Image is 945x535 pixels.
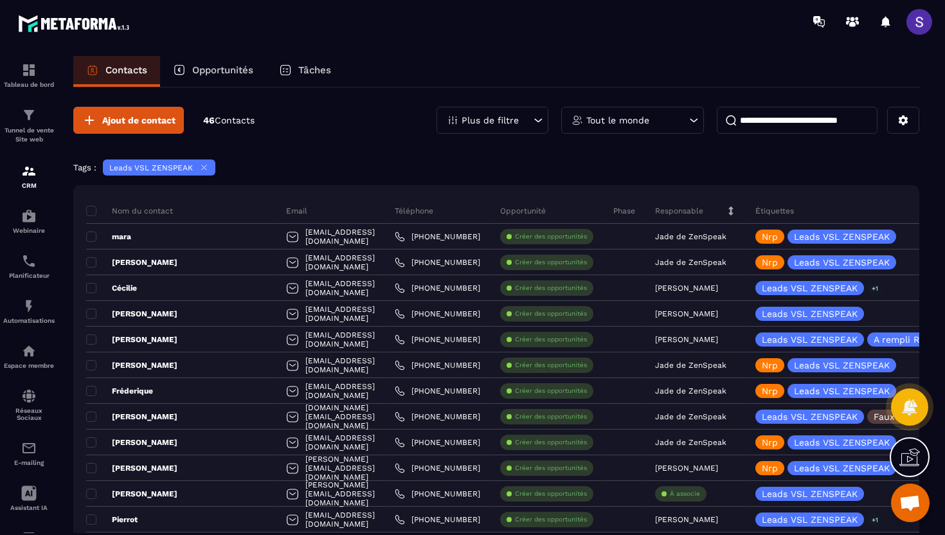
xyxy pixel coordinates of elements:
img: formation [21,62,37,78]
p: Leads VSL ZENSPEAK [762,309,858,318]
a: social-networksocial-networkRéseaux Sociaux [3,379,55,431]
p: Leads VSL ZENSPEAK [794,232,890,241]
div: Ouvrir le chat [891,484,930,522]
p: Pierrot [86,514,138,525]
p: 46 [203,114,255,127]
p: Leads VSL ZENSPEAK [794,361,890,370]
p: Jade de ZenSpeak [655,412,726,421]
p: [PERSON_NAME] [86,360,177,370]
p: Jade de ZenSpeak [655,258,726,267]
a: automationsautomationsAutomatisations [3,289,55,334]
img: formation [21,163,37,179]
p: Plus de filtre [462,116,519,125]
p: Créer des opportunités [515,335,587,344]
p: Tunnel de vente Site web [3,126,55,144]
p: Tout le monde [586,116,649,125]
p: Créer des opportunités [515,284,587,293]
p: [PERSON_NAME] [86,309,177,319]
a: [PHONE_NUMBER] [395,231,480,242]
p: [PERSON_NAME] [655,464,718,473]
p: Espace membre [3,362,55,369]
p: Nrp [762,361,778,370]
p: Jade de ZenSpeak [655,386,726,395]
a: Tâches [266,56,344,87]
a: formationformationTunnel de vente Site web [3,98,55,154]
p: Webinaire [3,227,55,234]
p: Tâches [298,64,331,76]
a: formationformationCRM [3,154,55,199]
p: E-mailing [3,459,55,466]
p: Leads VSL ZENSPEAK [762,489,858,498]
a: schedulerschedulerPlanificateur [3,244,55,289]
p: À associe [670,489,700,498]
a: Contacts [73,56,160,87]
p: Nom du contact [86,206,173,216]
p: Créer des opportunités [515,361,587,370]
p: Tags : [73,163,96,172]
p: Leads VSL ZENSPEAK [762,515,858,524]
p: CRM [3,182,55,189]
img: automations [21,298,37,314]
a: emailemailE-mailing [3,431,55,476]
p: Réseaux Sociaux [3,407,55,421]
p: Nrp [762,232,778,241]
p: mara [86,231,131,242]
p: Créer des opportunités [515,232,587,241]
p: Jade de ZenSpeak [655,232,726,241]
p: Fréderique [86,386,153,396]
p: Leads VSL ZENSPEAK [109,163,193,172]
p: Faux Numéro [874,412,932,421]
a: [PHONE_NUMBER] [395,309,480,319]
p: [PERSON_NAME] [86,489,177,499]
p: +1 [867,282,883,295]
p: Leads VSL ZENSPEAK [794,386,890,395]
a: formationformationTableau de bord [3,53,55,98]
p: Créer des opportunités [515,386,587,395]
p: Leads VSL ZENSPEAK [762,284,858,293]
p: Tableau de bord [3,81,55,88]
p: Téléphone [395,206,433,216]
a: [PHONE_NUMBER] [395,386,480,396]
p: Responsable [655,206,703,216]
button: Ajout de contact [73,107,184,134]
img: social-network [21,388,37,404]
p: Leads VSL ZENSPEAK [794,464,890,473]
p: [PERSON_NAME] [86,437,177,448]
p: [PERSON_NAME] [86,412,177,422]
span: Contacts [215,115,255,125]
a: [PHONE_NUMBER] [395,514,480,525]
p: [PERSON_NAME] [86,257,177,267]
a: automationsautomationsWebinaire [3,199,55,244]
p: [PERSON_NAME] [655,309,718,318]
p: Créer des opportunités [515,309,587,318]
p: Leads VSL ZENSPEAK [762,412,858,421]
p: Jade de ZenSpeak [655,361,726,370]
a: [PHONE_NUMBER] [395,412,480,422]
p: Créer des opportunités [515,464,587,473]
p: Créer des opportunités [515,489,587,498]
a: [PHONE_NUMBER] [395,257,480,267]
img: formation [21,107,37,123]
p: Nrp [762,464,778,473]
img: scheduler [21,253,37,269]
p: Assistant IA [3,504,55,511]
p: Opportunité [500,206,546,216]
p: [PERSON_NAME] [655,515,718,524]
p: Leads VSL ZENSPEAK [794,438,890,447]
p: Leads VSL ZENSPEAK [794,258,890,267]
span: Ajout de contact [102,114,175,127]
p: [PERSON_NAME] [655,335,718,344]
p: Cécilie [86,283,137,293]
p: [PERSON_NAME] [86,463,177,473]
p: Opportunités [192,64,253,76]
p: [PERSON_NAME] [86,334,177,345]
p: Email [286,206,307,216]
p: Nrp [762,386,778,395]
a: [PHONE_NUMBER] [395,360,480,370]
p: Leads VSL ZENSPEAK [762,335,858,344]
p: +1 [867,513,883,527]
p: Créer des opportunités [515,412,587,421]
p: Créer des opportunités [515,438,587,447]
p: Étiquettes [755,206,794,216]
p: Automatisations [3,317,55,324]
